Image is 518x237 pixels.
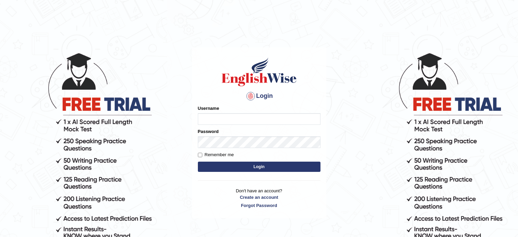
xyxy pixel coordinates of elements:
p: Don't have an account? [198,188,320,209]
label: Username [198,105,219,112]
button: Login [198,162,320,172]
h4: Login [198,91,320,102]
img: Logo of English Wise sign in for intelligent practice with AI [220,57,298,87]
a: Create an account [198,194,320,201]
label: Remember me [198,151,234,158]
a: Forgot Password [198,202,320,209]
label: Password [198,128,219,135]
input: Remember me [198,153,202,157]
